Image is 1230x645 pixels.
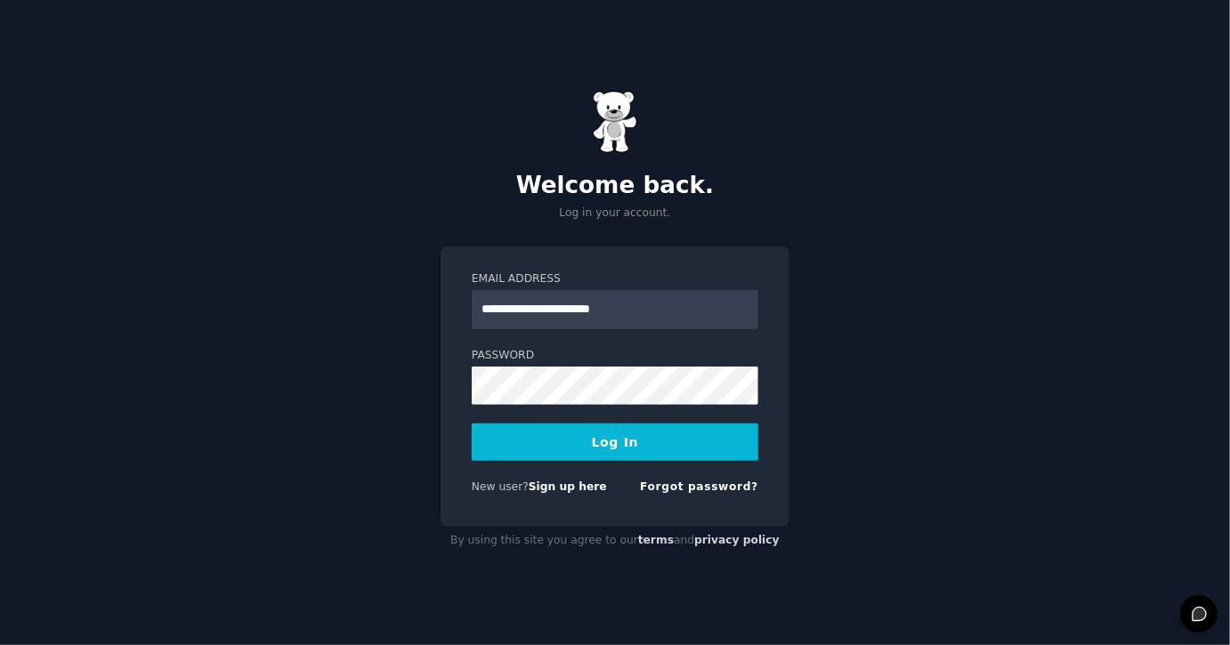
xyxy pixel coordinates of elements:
div: By using this site you agree to our and [441,527,789,555]
a: Forgot password? [640,480,758,493]
label: Password [472,348,758,364]
p: Log in your account. [441,206,789,222]
button: Log In [472,423,758,461]
h2: Welcome back. [441,172,789,200]
a: terms [638,534,674,546]
span: New user? [472,480,529,493]
a: privacy policy [694,534,780,546]
img: Gummy Bear [593,91,637,153]
a: Sign up here [529,480,607,493]
label: Email Address [472,271,758,287]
